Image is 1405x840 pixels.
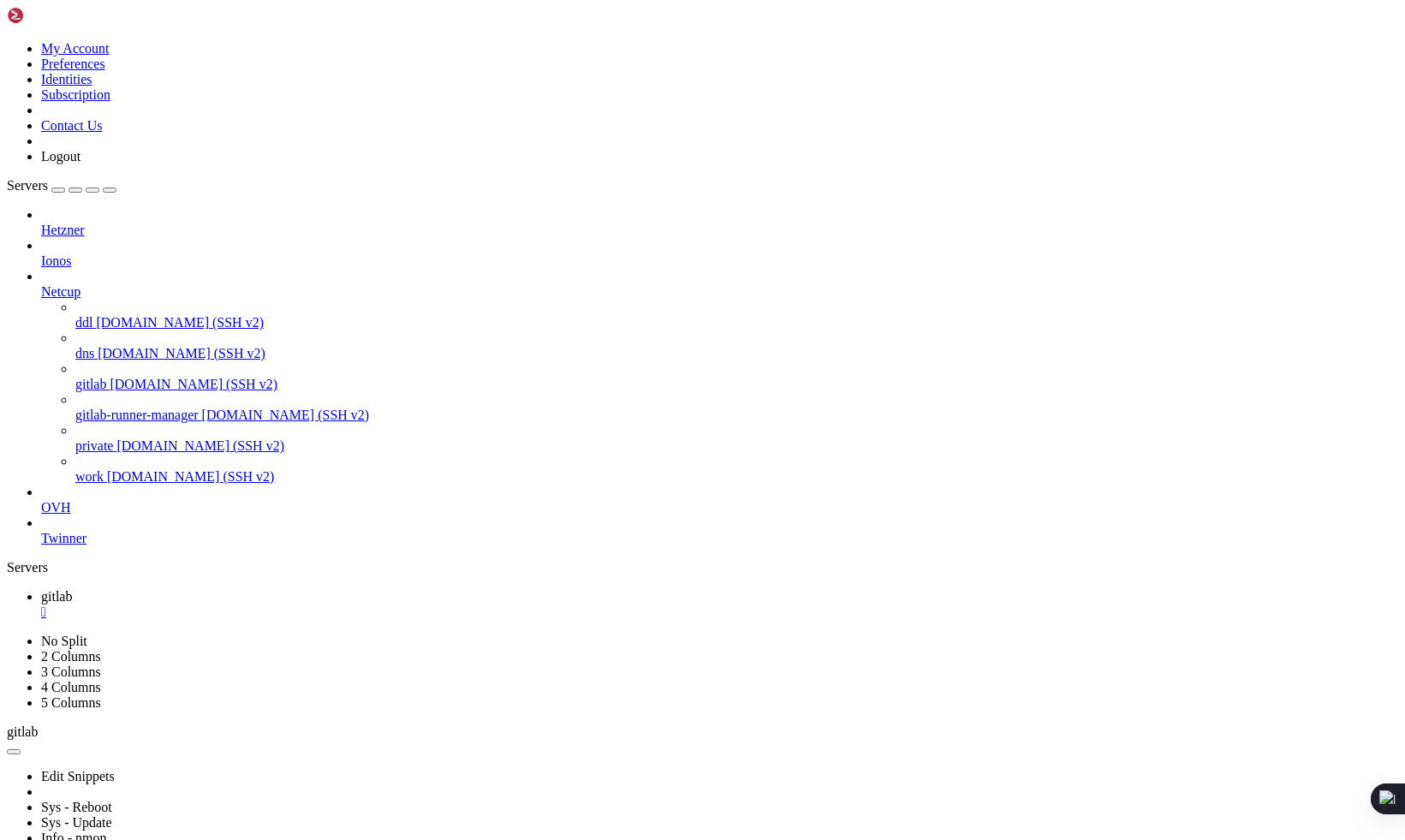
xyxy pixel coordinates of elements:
[41,238,1398,269] li: Ionos
[41,269,1398,485] li: Netcup
[41,284,80,299] span: Netcup
[41,57,105,71] a: Preferences
[41,800,112,814] a: Sys - Reboot
[75,346,94,360] span: dns
[41,589,72,604] span: gitlab
[98,346,265,360] span: [DOMAIN_NAME] (SSH v2)
[75,469,1398,485] a: work [DOMAIN_NAME] (SSH v2)
[75,361,1398,392] li: gitlab [DOMAIN_NAME] (SSH v2)
[41,695,101,710] a: 5 Columns
[41,664,101,679] a: 3 Columns
[41,531,1398,546] a: Twinner
[107,469,275,484] span: [DOMAIN_NAME] (SSH v2)
[116,438,284,453] span: [DOMAIN_NAME] (SSH v2)
[41,223,1398,238] a: Hetzner
[75,315,92,330] span: ddl
[75,438,113,453] span: private
[41,649,101,664] a: 2 Columns
[41,253,1398,269] a: Ionos
[7,178,116,193] a: Servers
[75,438,1398,454] a: private [DOMAIN_NAME] (SSH v2)
[75,408,199,422] span: gitlab-runner-manager
[75,331,1398,361] li: dns [DOMAIN_NAME] (SSH v2)
[41,531,86,545] span: Twinner
[7,724,38,739] span: gitlab
[41,207,1398,238] li: Hetzner
[75,377,106,391] span: gitlab
[41,72,92,86] a: Identities
[41,815,112,830] a: Sys - Update
[41,589,1398,620] a: gitlab
[75,377,1398,392] a: gitlab [DOMAIN_NAME] (SSH v2)
[41,253,72,268] span: Ionos
[41,500,71,515] span: OVH
[41,284,1398,300] a: Netcup
[41,118,103,133] a: Contact Us
[75,469,104,484] span: work
[41,500,1398,515] a: OVH
[41,87,110,102] a: Subscription
[75,346,1398,361] a: dns [DOMAIN_NAME] (SSH v2)
[75,315,1398,331] a: ddl [DOMAIN_NAME] (SSH v2)
[41,41,110,56] a: My Account
[96,315,264,330] span: [DOMAIN_NAME] (SSH v2)
[7,7,105,24] img: Shellngn
[41,769,115,783] a: Edit Snippets
[7,560,1398,575] div: Servers
[75,423,1398,454] li: private [DOMAIN_NAME] (SSH v2)
[75,300,1398,331] li: ddl [DOMAIN_NAME] (SSH v2)
[41,485,1398,515] li: OVH
[75,392,1398,423] li: gitlab-runner-manager [DOMAIN_NAME] (SSH v2)
[7,178,48,193] span: Servers
[202,408,370,422] span: [DOMAIN_NAME] (SSH v2)
[75,408,1398,423] a: gitlab-runner-manager [DOMAIN_NAME] (SSH v2)
[75,454,1398,485] li: work [DOMAIN_NAME] (SSH v2)
[110,377,277,391] span: [DOMAIN_NAME] (SSH v2)
[41,223,85,237] span: Hetzner
[41,605,1398,620] a: 
[41,680,101,694] a: 4 Columns
[41,515,1398,546] li: Twinner
[41,634,87,648] a: No Split
[41,149,80,164] a: Logout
